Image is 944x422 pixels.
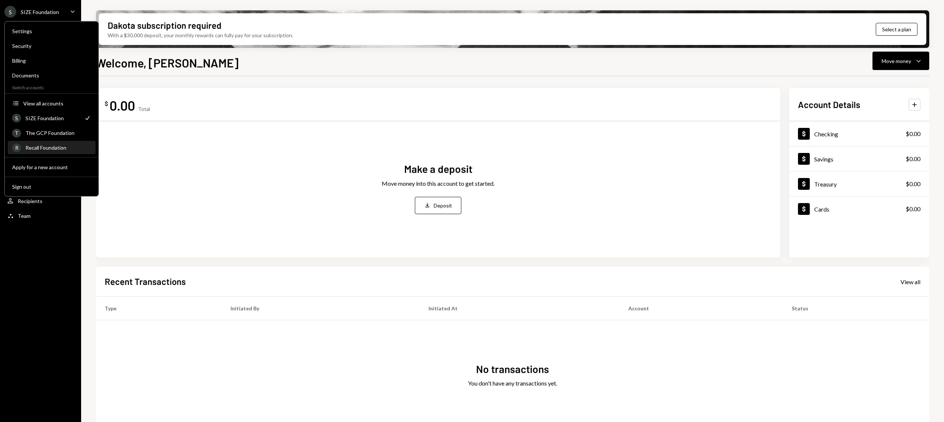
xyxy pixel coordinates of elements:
[108,19,221,31] div: Dakota subscription required
[882,57,911,65] div: Move money
[382,179,494,188] div: Move money into this account to get started.
[25,130,91,136] div: The GCP Foundation
[872,52,929,70] button: Move money
[8,54,96,67] a: Billing
[96,55,239,70] h1: Welcome, [PERSON_NAME]
[906,154,920,163] div: $0.00
[12,164,91,170] div: Apply for a new account
[18,213,31,219] div: Team
[23,100,91,107] div: View all accounts
[814,181,837,188] div: Treasury
[900,278,920,286] div: View all
[4,194,77,207] a: Recipients
[12,28,91,34] div: Settings
[415,197,461,214] button: Deposit
[8,180,96,193] button: Sign out
[12,129,21,137] div: T
[476,362,549,376] div: No transactions
[5,83,98,90] div: Switch accounts
[8,161,96,174] button: Apply for a new account
[12,143,21,152] div: R
[8,97,96,110] button: View all accounts
[906,129,920,138] div: $0.00
[12,184,91,190] div: Sign out
[138,106,150,112] div: Total
[96,297,222,320] th: Type
[108,31,293,39] div: With a $30,000 deposit, your monthly rewards can fully pay for your subscription.
[4,6,16,18] div: S
[798,98,860,111] h2: Account Details
[25,115,79,121] div: SIZE Foundation
[900,278,920,286] a: View all
[468,379,557,388] div: You don't have any transactions yet.
[814,156,833,163] div: Savings
[105,100,108,107] div: $
[4,209,77,222] a: Team
[783,297,929,320] th: Status
[12,114,21,122] div: S
[222,297,420,320] th: Initiated By
[25,144,91,151] div: Recall Foundation
[619,297,783,320] th: Account
[8,69,96,82] a: Documents
[906,205,920,213] div: $0.00
[420,297,619,320] th: Initiated At
[906,179,920,188] div: $0.00
[12,72,91,79] div: Documents
[12,57,91,64] div: Billing
[876,23,917,36] button: Select a plan
[789,196,929,221] a: Cards$0.00
[12,43,91,49] div: Security
[8,141,96,154] a: RRecall Foundation
[18,198,42,204] div: Recipients
[814,206,829,213] div: Cards
[404,162,472,176] div: Make a deposit
[8,24,96,38] a: Settings
[814,130,838,137] div: Checking
[105,275,186,287] h2: Recent Transactions
[434,202,452,209] div: Deposit
[789,121,929,146] a: Checking$0.00
[110,97,135,114] div: 0.00
[8,126,96,139] a: TThe GCP Foundation
[21,9,59,15] div: SIZE Foundation
[8,39,96,52] a: Security
[789,146,929,171] a: Savings$0.00
[789,171,929,196] a: Treasury$0.00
